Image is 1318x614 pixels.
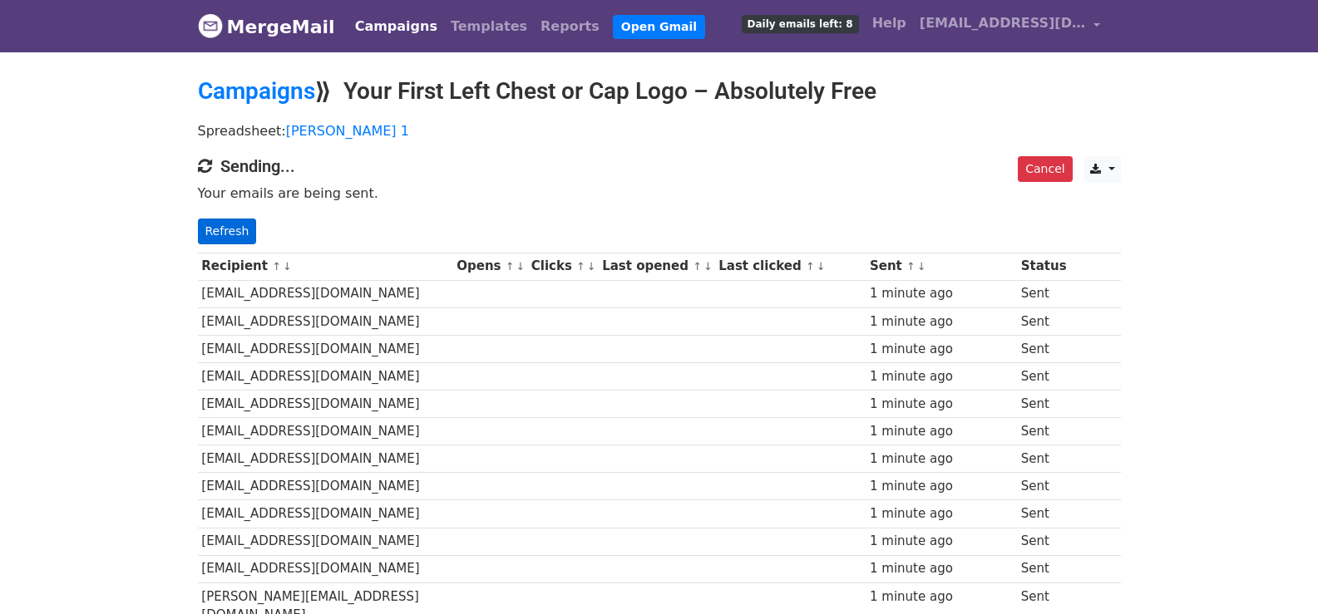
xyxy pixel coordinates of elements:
[714,253,866,280] th: Last clicked
[870,477,1013,496] div: 1 minute ago
[693,260,702,273] a: ↑
[198,184,1121,202] p: Your emails are being sent.
[527,253,598,280] th: Clicks
[1017,528,1070,555] td: Sent
[870,559,1013,578] div: 1 minute ago
[198,77,315,105] a: Campaigns
[516,260,525,273] a: ↓
[866,7,913,40] a: Help
[1017,391,1070,418] td: Sent
[742,15,859,33] span: Daily emails left: 8
[198,391,453,418] td: [EMAIL_ADDRESS][DOMAIN_NAME]
[272,260,281,273] a: ↑
[283,260,292,273] a: ↓
[286,123,409,139] a: [PERSON_NAME] 1
[1017,280,1070,307] td: Sent
[870,422,1013,441] div: 1 minute ago
[870,532,1013,551] div: 1 minute ago
[1017,362,1070,390] td: Sent
[198,418,453,445] td: [EMAIL_ADDRESS][DOMAIN_NAME]
[198,77,1121,106] h2: ⟫ Your First Left Chest or Cap Logo – Absolutely Free
[198,156,1121,176] h4: Sending...
[1017,555,1070,582] td: Sent
[452,253,527,280] th: Opens
[444,10,534,43] a: Templates
[917,260,926,273] a: ↓
[913,7,1108,46] a: [EMAIL_ADDRESS][DOMAIN_NAME]
[806,260,815,273] a: ↑
[870,367,1013,386] div: 1 minute ago
[735,7,866,40] a: Daily emails left: 8
[587,260,596,273] a: ↓
[870,504,1013,523] div: 1 minute ago
[870,284,1013,303] div: 1 minute ago
[1017,500,1070,528] td: Sent
[920,13,1086,33] span: [EMAIL_ADDRESS][DOMAIN_NAME]
[198,253,453,280] th: Recipient
[198,280,453,307] td: [EMAIL_ADDRESS][DOMAIN_NAME]
[198,473,453,500] td: [EMAIL_ADDRESS][DOMAIN_NAME]
[506,260,515,273] a: ↑
[1018,156,1072,182] a: Cancel
[817,260,826,273] a: ↓
[198,528,453,555] td: [EMAIL_ADDRESS][DOMAIN_NAME]
[870,340,1013,359] div: 1 minute ago
[198,500,453,528] td: [EMAIL_ADDRESS][DOMAIN_NAME]
[1017,473,1070,500] td: Sent
[1235,534,1318,614] iframe: Chat Widget
[1017,253,1070,280] th: Status
[1017,445,1070,473] td: Sent
[198,122,1121,140] p: Spreadsheet:
[576,260,585,273] a: ↑
[198,335,453,362] td: [EMAIL_ADDRESS][DOMAIN_NAME]
[198,9,335,44] a: MergeMail
[1017,335,1070,362] td: Sent
[198,362,453,390] td: [EMAIL_ADDRESS][DOMAIN_NAME]
[1017,307,1070,335] td: Sent
[198,445,453,473] td: [EMAIL_ADDRESS][DOMAIN_NAME]
[703,260,713,273] a: ↓
[870,312,1013,332] div: 1 minute ago
[198,219,257,244] a: Refresh
[1017,418,1070,445] td: Sent
[870,587,1013,607] div: 1 minute ago
[906,260,916,273] a: ↑
[613,15,705,39] a: Open Gmail
[870,395,1013,414] div: 1 minute ago
[870,449,1013,469] div: 1 minute ago
[866,253,1017,280] th: Sent
[198,555,453,582] td: [EMAIL_ADDRESS][DOMAIN_NAME]
[534,10,606,43] a: Reports
[198,13,223,38] img: MergeMail logo
[598,253,714,280] th: Last opened
[348,10,444,43] a: Campaigns
[198,307,453,335] td: [EMAIL_ADDRESS][DOMAIN_NAME]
